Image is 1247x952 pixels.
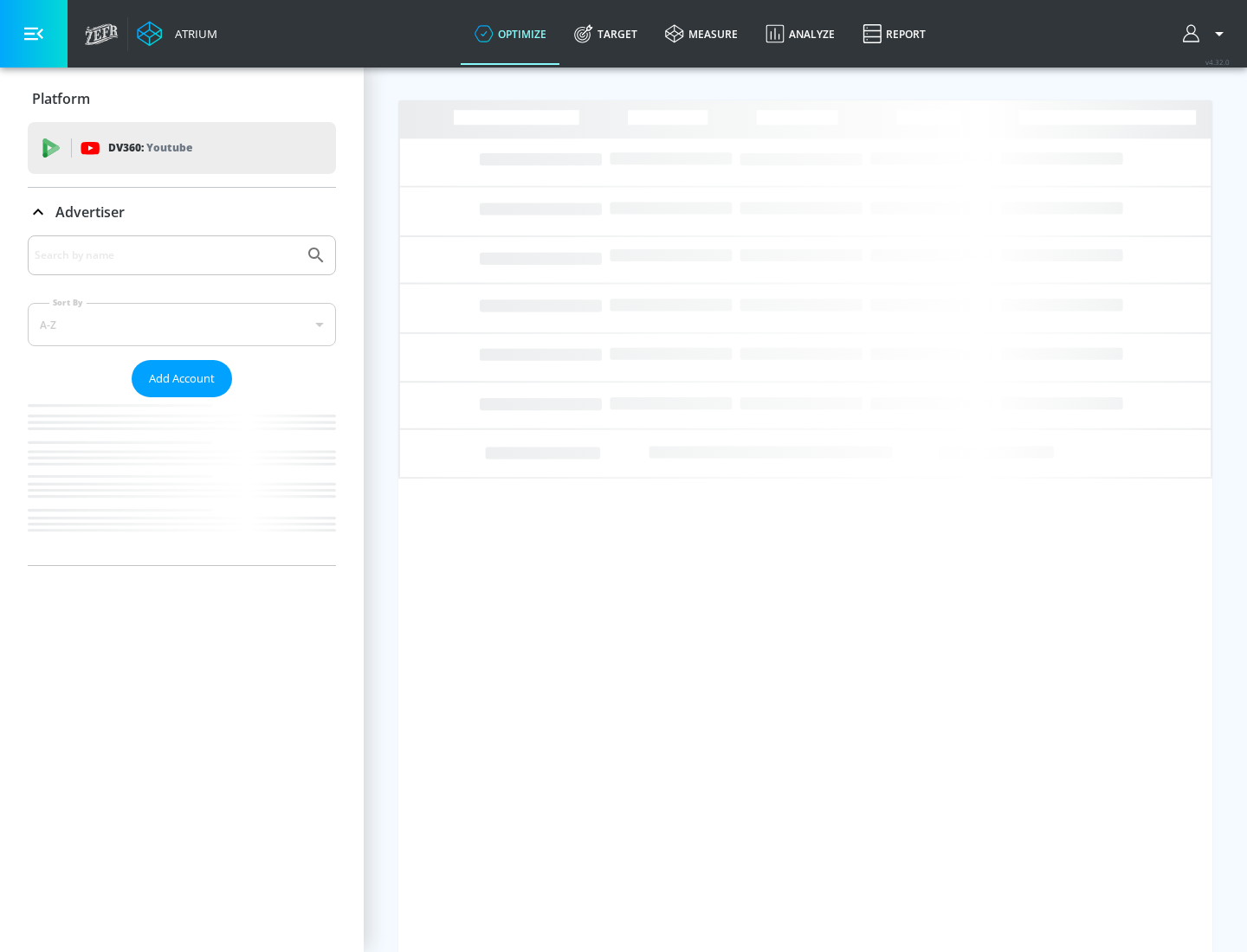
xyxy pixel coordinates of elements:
div: DV360: Youtube [28,122,336,174]
div: Platform [28,74,336,123]
div: A-Z [28,303,336,346]
a: Atrium [137,21,217,47]
a: Report [849,3,940,65]
label: Sort By [49,297,87,308]
p: Advertiser [55,203,125,222]
p: DV360: [108,138,192,158]
div: Advertiser [28,235,336,565]
input: Search by name [35,244,297,267]
span: v 4.32.0 [1205,57,1230,67]
a: optimize [461,3,560,65]
span: Add Account [149,369,215,389]
p: Platform [32,89,90,108]
button: Add Account [132,360,232,397]
p: Youtube [146,138,192,157]
a: Target [560,3,651,65]
a: Analyze [752,3,849,65]
div: Advertiser [28,188,336,236]
a: measure [651,3,752,65]
nav: list of Advertiser [28,397,336,565]
div: Atrium [168,26,217,42]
